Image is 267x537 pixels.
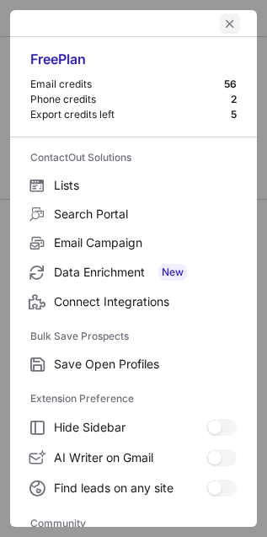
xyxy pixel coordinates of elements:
span: Search Portal [54,207,237,222]
label: Search Portal [10,200,257,228]
button: right-button [27,15,44,32]
span: Find leads on any site [54,481,206,496]
div: 2 [231,93,237,106]
span: AI Writer on Gmail [54,450,206,465]
span: New [158,264,187,281]
label: Find leads on any site [10,473,257,503]
label: Bulk Save Prospects [30,323,237,350]
label: Hide Sidebar [10,412,257,443]
span: Data Enrichment [54,264,237,281]
label: Extension Preference [30,385,237,412]
div: Free Plan [30,51,237,78]
label: Lists [10,171,257,200]
div: Phone credits [30,93,231,106]
label: Connect Integrations [10,287,257,316]
label: Data Enrichment New [10,257,257,287]
label: ContactOut Solutions [30,144,237,171]
span: Email Campaign [54,235,237,250]
span: Save Open Profiles [54,357,237,372]
label: AI Writer on Gmail [10,443,257,473]
label: Save Open Profiles [10,350,257,379]
label: Community [30,510,237,537]
div: 56 [224,78,237,91]
div: 5 [231,108,237,121]
div: Email credits [30,78,224,91]
span: Lists [54,178,237,193]
button: left-button [220,13,240,34]
label: Email Campaign [10,228,257,257]
div: Export credits left [30,108,231,121]
span: Connect Integrations [54,294,237,309]
span: Hide Sidebar [54,420,206,435]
